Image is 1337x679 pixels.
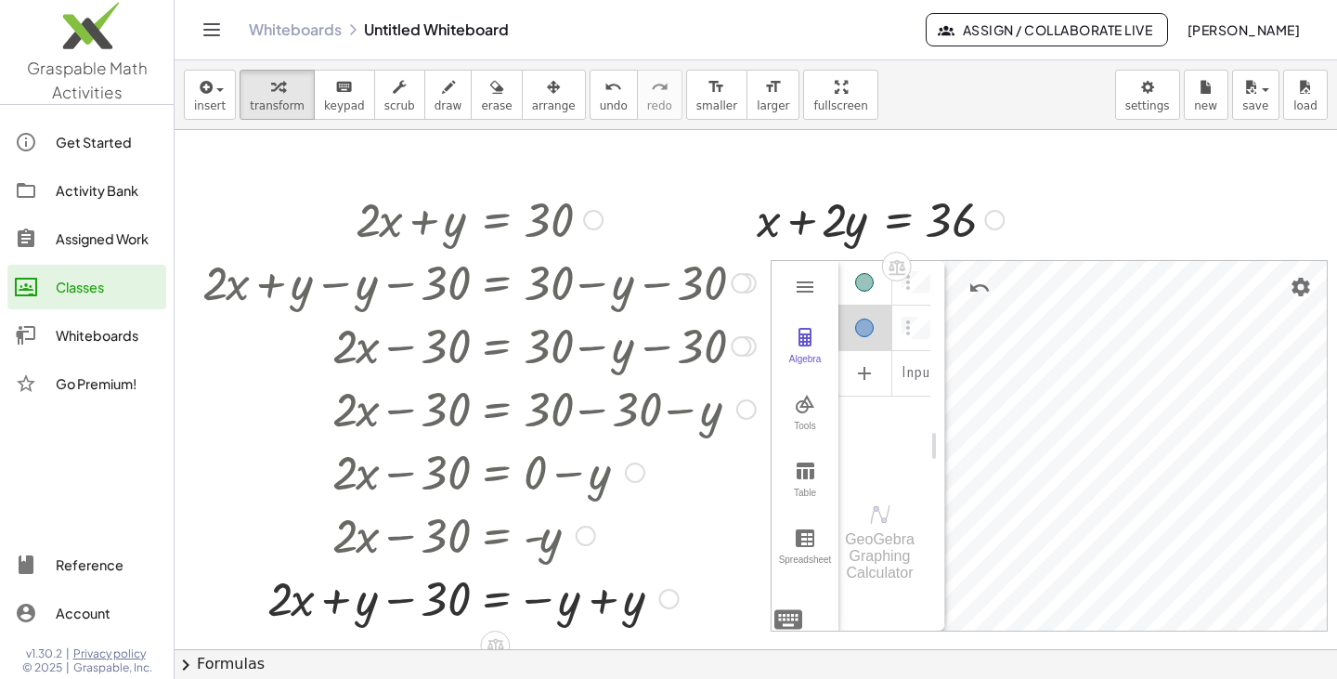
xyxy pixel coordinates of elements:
[56,372,159,395] div: Go Premium!
[374,70,425,120] button: scrub
[7,313,166,358] a: Whiteboards
[775,354,835,380] div: Algebra
[647,99,672,112] span: redo
[73,660,152,675] span: Graspable, Inc.
[764,76,782,98] i: format_size
[838,531,921,581] div: GeoGebra Graphing Calculator
[600,99,628,112] span: undo
[963,271,996,305] button: Undo
[197,15,227,45] button: Toggle navigation
[7,168,166,213] a: Activity Bank
[941,21,1152,38] span: Assign / Collaborate Live
[1187,21,1300,38] span: [PERSON_NAME]
[56,324,159,346] div: Whiteboards
[1283,70,1328,120] button: load
[775,421,835,447] div: Tools
[1194,99,1217,112] span: new
[651,76,668,98] i: redo
[384,99,415,112] span: scrub
[184,70,236,120] button: insert
[1184,70,1228,120] button: new
[471,70,522,120] button: erase
[604,76,622,98] i: undo
[772,603,805,636] img: svg+xml;base64,PHN2ZyB4bWxucz0iaHR0cDovL3d3dy53My5vcmcvMjAwMC9zdmciIHdpZHRoPSIyNCIgaGVpZ2h0PSIyNC...
[897,317,919,343] button: Options
[794,276,816,298] img: Main Menu
[746,70,799,120] button: format_sizelarger
[481,99,512,112] span: erase
[7,265,166,309] a: Classes
[686,70,747,120] button: format_sizesmaller
[771,260,1328,632] div: Graphing Calculator
[926,13,1168,46] button: Assign / Collaborate Live
[7,542,166,587] a: Reference
[56,554,159,576] div: Reference
[324,99,365,112] span: keypad
[22,660,62,675] span: © 2025
[435,99,462,112] span: draw
[56,276,159,298] div: Classes
[56,179,159,202] div: Activity Bank
[637,70,682,120] button: redoredo
[480,631,510,660] div: Apply the same math to both sides of the equation
[7,591,166,635] a: Account
[175,654,197,676] span: chevron_right
[1172,13,1315,46] button: [PERSON_NAME]
[1125,99,1170,112] span: settings
[66,660,70,675] span: |
[775,488,835,514] div: Table
[73,646,152,661] a: Privacy policy
[56,228,159,250] div: Assigned Work
[250,99,305,112] span: transform
[314,70,375,120] button: keyboardkeypad
[1284,270,1318,304] button: Settings
[335,76,353,98] i: keyboard
[1115,70,1180,120] button: settings
[56,602,159,624] div: Account
[56,131,159,153] div: Get Started
[7,216,166,261] a: Assigned Work
[838,259,930,477] div: Algebra
[424,70,473,120] button: draw
[707,76,725,98] i: format_size
[194,99,226,112] span: insert
[249,20,342,39] a: Whiteboards
[803,70,877,120] button: fullscreen
[897,271,919,297] button: Options
[1242,99,1268,112] span: save
[590,70,638,120] button: undoundo
[813,99,867,112] span: fullscreen
[175,649,1337,679] button: chevron_rightFormulas
[240,70,315,120] button: transform
[66,646,70,661] span: |
[842,351,887,396] button: Add Item
[522,70,586,120] button: arrange
[27,58,148,102] span: Graspable Math Activities
[775,555,835,581] div: Spreadsheet
[757,99,789,112] span: larger
[869,503,891,526] img: svg+xml;base64,PHN2ZyB4bWxucz0iaHR0cDovL3d3dy53My5vcmcvMjAwMC9zdmciIHhtbG5zOnhsaW5rPSJodHRwOi8vd3...
[1293,99,1318,112] span: load
[902,359,951,388] div: Input…
[696,99,737,112] span: smaller
[945,261,1327,631] canvas: Graphics View 1
[1232,70,1279,120] button: save
[7,120,166,164] a: Get Started
[26,646,62,661] span: v1.30.2
[882,252,912,281] div: Apply the same math to both sides of the equation
[532,99,576,112] span: arrange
